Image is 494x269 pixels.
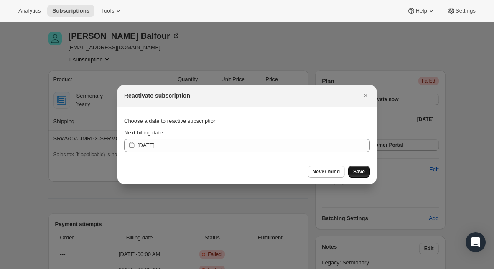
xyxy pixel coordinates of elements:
div: Open Intercom Messenger [466,232,486,252]
span: Save [353,168,365,175]
button: Analytics [13,5,46,17]
span: Never mind [313,168,340,175]
h2: Reactivate subscription [124,91,190,100]
span: Settings [456,8,476,14]
button: Tools [96,5,127,17]
span: Help [415,8,427,14]
div: Choose a date to reactive subscription [124,114,370,129]
button: Close [360,90,372,102]
span: Next billing date [124,129,163,136]
button: Save [348,166,370,178]
button: Never mind [308,166,345,178]
span: Tools [101,8,114,14]
span: Analytics [18,8,41,14]
span: Subscriptions [52,8,89,14]
button: Subscriptions [47,5,94,17]
button: Help [402,5,440,17]
button: Settings [442,5,481,17]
